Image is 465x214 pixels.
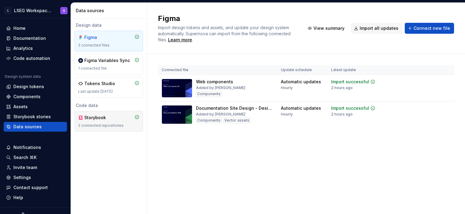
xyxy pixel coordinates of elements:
div: Contact support [13,185,48,191]
div: 2 hours ago [331,85,353,90]
button: LLSEG Workspace Design SystemS [1,4,69,17]
div: Data sources [13,124,42,130]
a: Assets [4,102,67,112]
div: Documentation [13,35,46,41]
div: Storybook stories [13,114,51,120]
div: Settings [13,174,31,181]
a: Figma Variables Sync1 connected file [75,54,143,74]
a: Documentation [4,33,67,43]
div: Last update [DATE] [78,89,139,94]
a: Storybook2 connected repositories [75,111,143,132]
div: Figma Variables Sync [84,57,130,64]
div: Design system data [5,74,41,79]
a: Storybook stories [4,112,67,122]
th: Connected file [158,65,277,75]
div: Figma [84,34,114,40]
button: View summary [305,23,348,34]
div: Added by [PERSON_NAME] [196,112,245,117]
div: Hourly [281,112,293,117]
div: Data sources [76,8,144,14]
div: 1 connected file [78,66,139,71]
span: Import all updates [360,25,398,31]
div: Import successful [331,105,369,111]
button: Connect new file [405,23,454,34]
th: Update schedule [277,65,327,75]
div: Analytics [13,45,33,51]
a: Tokens StudioLast update [DATE] [75,77,143,98]
div: S [63,8,65,13]
div: Import successful [331,79,369,85]
div: Search ⌘K [13,154,37,160]
div: Invite team [13,164,37,171]
div: Automatic updates [281,79,321,85]
span: Connect new file [414,25,450,31]
div: Code automation [13,55,50,61]
div: Components [13,94,40,100]
div: Hourly [281,85,293,90]
div: Vector assets [223,117,251,123]
span: . [167,38,193,42]
div: Notifications [13,144,41,150]
button: Notifications [4,143,67,152]
div: 2 hours ago [331,112,353,117]
a: Components [4,92,67,102]
button: Search ⌘K [4,153,67,162]
button: Contact support [4,183,67,192]
div: LSEG Workspace Design System [14,8,53,14]
div: Design data [75,22,143,28]
a: Analytics [4,43,67,53]
a: Learn more [168,37,192,43]
div: L [4,7,12,14]
a: Code automation [4,53,67,63]
div: Assets [13,104,28,110]
span: View summary [313,25,344,31]
a: Data sources [4,122,67,132]
div: Tokens Studio [84,81,115,87]
a: Figma2 connected files [75,31,143,51]
div: Added by [PERSON_NAME] [196,85,245,90]
a: Settings [4,173,67,182]
div: 2 connected repositories [78,123,139,128]
span: Import design tokens and assets, and update your design system automatically. Supernova can impor... [158,25,292,42]
h2: Figma [158,14,297,23]
div: Code data [75,102,143,109]
button: Import all updates [351,23,402,34]
div: Documentation Site Design - Design System - v.1.0 [196,105,274,111]
a: Home [4,23,67,33]
a: Invite team [4,163,67,172]
div: Components [196,117,222,123]
div: Components [196,91,222,97]
div: Home [13,25,26,31]
div: Design tokens [13,84,44,90]
div: Storybook [84,115,114,121]
th: Latest update [327,65,381,75]
div: 2 connected files [78,43,139,48]
button: Help [4,193,67,202]
a: Design tokens [4,82,67,91]
div: Automatic updates [281,105,321,111]
div: Web components [196,79,233,85]
div: Help [13,195,23,201]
